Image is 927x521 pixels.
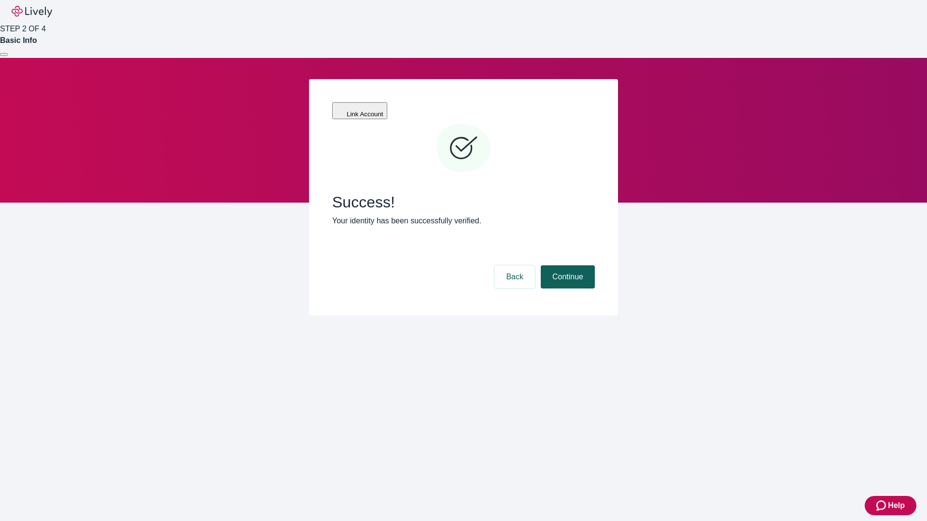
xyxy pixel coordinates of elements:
button: Link Account [332,102,387,119]
button: Zendesk support iconHelp [865,496,916,515]
svg: Zendesk support icon [876,500,888,511]
button: Back [494,265,535,288]
img: Lively [12,6,52,17]
svg: Checkmark icon [435,120,492,178]
p: Your identity has been successfully verified. [332,215,595,227]
button: Continue [541,265,595,288]
span: Success! [332,193,595,211]
span: Help [888,500,905,511]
